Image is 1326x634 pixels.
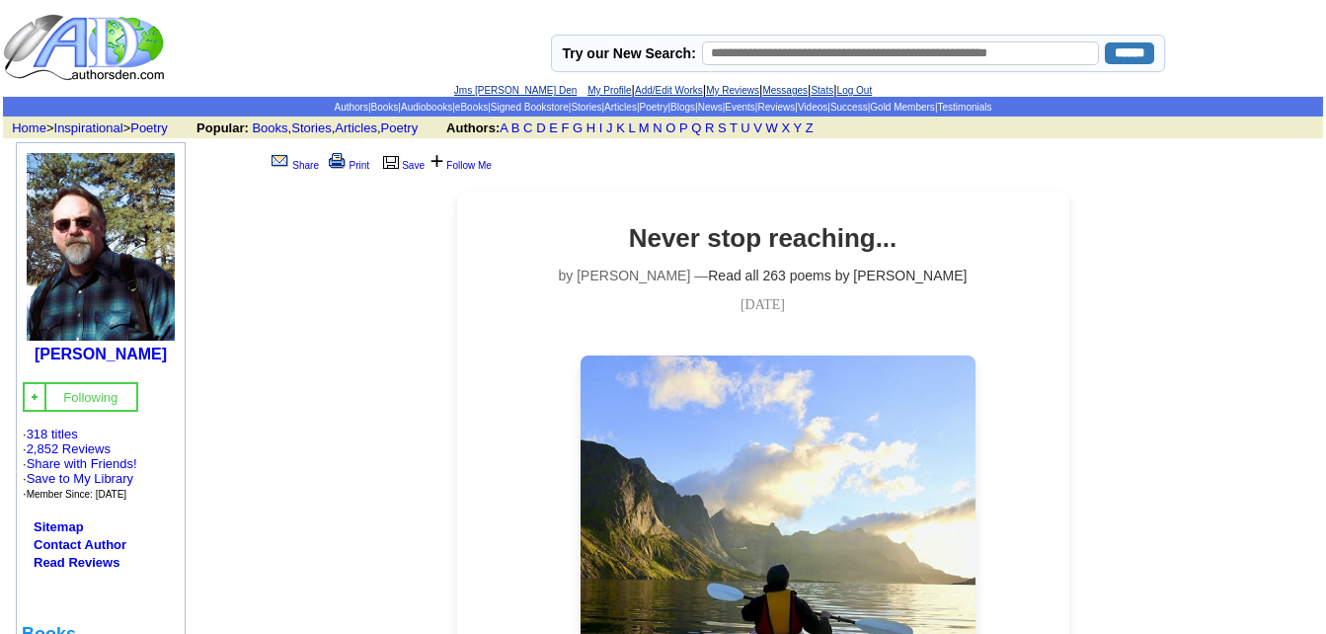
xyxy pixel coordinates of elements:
font: Following [63,390,117,405]
b: Popular: [196,120,249,135]
a: 318 titles [27,427,78,441]
img: share_page.gif [272,153,288,169]
a: Contact Author [34,537,126,552]
a: Poetry [381,120,419,135]
a: Sitemap [34,519,84,534]
font: · · [23,427,137,501]
a: P [679,120,687,135]
a: Print [325,160,370,171]
a: Z [806,120,814,135]
b: Authors: [446,120,500,135]
a: Poetry [640,102,668,113]
a: C [523,120,532,135]
font: , , , [196,120,831,135]
a: Success [830,102,868,113]
font: · · · [23,456,137,501]
a: Save [380,160,425,171]
a: Articles [604,102,637,113]
a: Home [12,120,46,135]
a: Books [252,120,287,135]
a: B [511,120,520,135]
a: Q [691,120,701,135]
img: print.gif [329,153,346,169]
a: T [730,120,738,135]
a: V [753,120,762,135]
a: Audiobooks [401,102,452,113]
a: K [616,120,625,135]
a: Share [268,160,319,171]
a: Read all 263 poems by [PERSON_NAME] [708,268,967,283]
font: | | | | | [454,82,872,97]
a: F [561,120,569,135]
a: L [628,120,635,135]
a: W [766,120,778,135]
h2: Never stop reaching... [467,223,1059,254]
a: Gold Members [870,102,935,113]
a: Messages [762,85,808,96]
a: Save to My Library [27,471,133,486]
a: E [549,120,558,135]
a: My Profile [587,85,631,96]
a: I [599,120,603,135]
label: Try our New Search: [562,45,695,61]
p: [DATE] [467,297,1059,313]
a: U [741,120,749,135]
a: Articles [335,120,377,135]
a: Jms [PERSON_NAME] Den [454,85,577,96]
a: News [698,102,723,113]
a: Read Reviews [34,555,119,570]
a: [PERSON_NAME] [35,346,167,362]
span: | | | | | | | | | | | | | | | [334,102,991,113]
a: My Reviews [706,85,759,96]
a: Follow Me [446,160,492,171]
a: Log Out [837,85,873,96]
a: O [665,120,675,135]
a: S [718,120,727,135]
a: Testimonials [937,102,991,113]
a: eBooks [455,102,488,113]
a: Blogs [670,102,695,113]
a: Add/Edit Works [635,85,703,96]
a: Reviews [757,102,795,113]
a: Videos [798,102,827,113]
img: logo_ad.gif [3,13,169,82]
a: 2,852 Reviews [27,441,111,456]
a: X [782,120,791,135]
a: A [500,120,507,135]
font: > > [5,120,193,135]
a: Y [794,120,802,135]
a: Share with Friends! [27,456,137,471]
a: G [573,120,583,135]
a: Books [371,102,399,113]
a: H [586,120,595,135]
a: Signed Bookstore [491,102,569,113]
a: Stories [571,102,601,113]
img: gc.jpg [29,391,40,403]
a: Stats [811,85,833,96]
img: library.gif [380,153,402,169]
a: N [653,120,662,135]
a: Authors [334,102,367,113]
a: R [705,120,714,135]
a: M [639,120,650,135]
a: J [606,120,613,135]
p: by [PERSON_NAME] — [467,268,1059,283]
img: 38577.jpg [27,153,175,341]
a: Inspirational [54,120,123,135]
a: Events [725,102,755,113]
a: Following [63,388,117,405]
font: Member Since: [DATE] [27,489,127,500]
a: D [536,120,545,135]
a: Stories [291,120,331,135]
font: + [430,147,444,174]
a: Poetry [130,120,168,135]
